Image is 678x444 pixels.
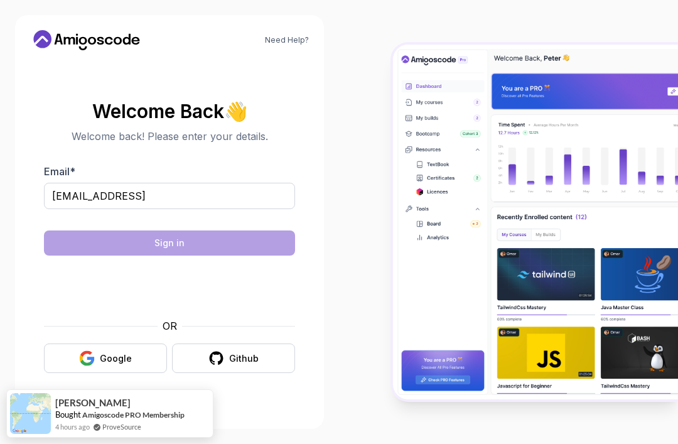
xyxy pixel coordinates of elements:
[163,318,177,333] p: OR
[10,393,51,434] img: provesource social proof notification image
[223,101,247,121] span: 👋
[55,398,131,408] span: [PERSON_NAME]
[44,165,75,178] label: Email *
[44,230,295,256] button: Sign in
[44,129,295,144] p: Welcome back! Please enter your details.
[229,352,259,365] div: Github
[154,237,185,249] div: Sign in
[44,344,167,373] button: Google
[393,45,678,400] img: Amigoscode Dashboard
[265,35,309,45] a: Need Help?
[30,30,143,50] a: Home link
[55,409,81,420] span: Bought
[44,183,295,209] input: Enter your email
[75,263,264,311] iframe: Widget containing checkbox for hCaptcha security challenge
[100,352,132,365] div: Google
[44,101,295,121] h2: Welcome Back
[82,409,185,420] a: Amigoscode PRO Membership
[172,344,295,373] button: Github
[55,421,90,432] span: 4 hours ago
[102,421,141,432] a: ProveSource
